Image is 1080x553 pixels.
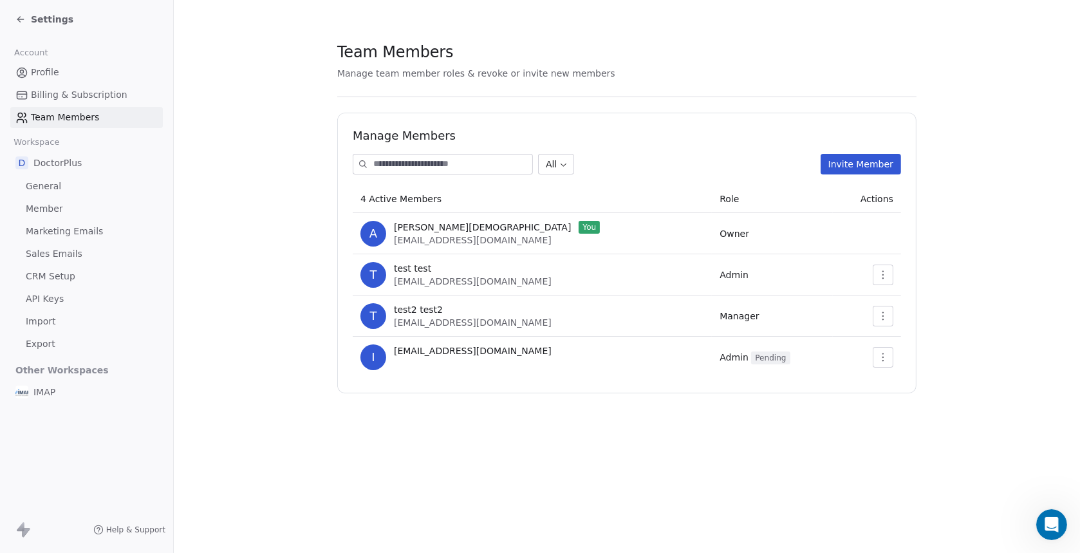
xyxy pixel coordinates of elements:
textarea: Message… [11,395,247,417]
a: Team Members [10,107,163,128]
a: Billing & Subscription [10,84,163,106]
span: Admin [720,270,749,280]
span: You [579,221,600,234]
button: Upload attachment [61,422,71,432]
a: Help & Support [93,525,165,535]
h1: Mrinal [62,6,95,16]
span: t [360,262,386,288]
button: Send a message… [221,417,241,437]
span: [EMAIL_ADDRESS][DOMAIN_NAME] [394,235,552,245]
img: IMAP_Logo_ok.jpg [15,386,28,398]
span: Workspace [8,133,65,152]
span: DoctorPlus [33,156,82,169]
div: Mrinal says… [10,132,247,180]
a: Settings [15,13,73,26]
span: Import [26,315,55,328]
span: test2 test2 [394,303,443,316]
button: Invite Member [821,154,901,174]
span: Actions [861,194,893,204]
span: Help & Support [106,525,165,535]
button: go back [8,5,33,30]
span: A [360,221,386,247]
span: Role [720,194,739,204]
a: Marketing Emails [10,221,163,242]
span: Team Members [337,42,454,62]
span: CRM Setup [26,270,75,283]
iframe: Intercom live chat [1036,509,1067,540]
a: Profile [10,62,163,83]
span: Sales Emails [26,247,82,261]
span: t [360,303,386,329]
span: [PERSON_NAME][DEMOGRAPHIC_DATA] [394,221,571,234]
p: Active [62,16,88,29]
span: [EMAIL_ADDRESS][DOMAIN_NAME] [394,317,552,328]
span: Manager [720,311,759,321]
span: Profile [31,66,59,79]
span: Admin [720,352,790,362]
div: Exacto esa es la cuenta que no recibe el correo [57,89,237,114]
span: Manage team member roles & revoke or invite new members [337,68,615,79]
span: Pending [751,351,790,364]
div: Además, muestra el " " en la parte superior y el " " en el menú desplegable. [21,188,201,226]
div: Te contactaré con más información. [21,158,182,171]
a: API Keys [10,288,163,310]
div: Close [226,5,249,28]
span: IMAP [33,386,55,398]
span: Member [26,202,63,216]
span: General [26,180,61,193]
span: Marketing Emails [26,225,103,238]
img: Profile image for Mrinal [37,7,57,28]
h1: Manage Members [353,128,901,144]
span: [EMAIL_ADDRESS][DOMAIN_NAME] [394,276,552,286]
span: API Keys [26,292,64,306]
span: Team Members [31,111,99,124]
span: i [360,344,386,370]
span: Owner [720,229,749,239]
div: Entiendo.Te contactaré con más información. [10,132,192,179]
b: Business Name [118,189,195,199]
a: CRM Setup [10,266,163,287]
a: General [10,176,163,197]
div: Exacto esa es la cuenta que no recibe el correo [46,81,247,122]
a: Import [10,311,163,332]
span: 4 Active Members [360,194,442,204]
button: Home [201,5,226,30]
div: Albert says… [10,81,247,132]
div: Mrinal says… [10,180,247,416]
span: test test [394,262,431,275]
span: [EMAIL_ADDRESS][DOMAIN_NAME] [394,344,552,357]
a: Member [10,198,163,220]
button: Emoji picker [20,422,30,432]
span: Export [26,337,55,351]
a: Export [10,333,163,355]
span: Settings [31,13,73,26]
button: Start recording [82,422,92,432]
span: D [15,156,28,169]
button: Gif picker [41,422,51,432]
div: Además, muestra el "Business Name" en la parte superior y el "Workspace Name" en el menú desplega... [10,180,211,393]
span: Account [8,43,53,62]
div: Entiendo. [21,140,182,153]
span: Billing & Subscription [31,88,127,102]
a: Sales Emails [10,243,163,265]
span: Other Workspaces [10,360,114,380]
